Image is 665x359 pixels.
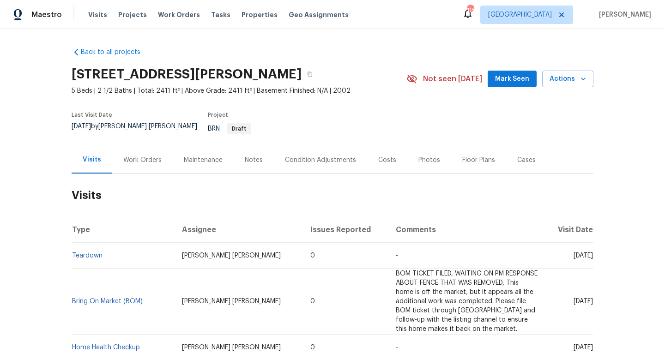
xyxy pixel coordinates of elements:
[574,252,593,259] span: [DATE]
[72,123,91,130] span: [DATE]
[72,298,143,305] a: Bring On Market (BOM)
[83,155,101,164] div: Visits
[72,217,175,243] th: Type
[495,73,529,85] span: Mark Seen
[542,71,593,88] button: Actions
[182,252,281,259] span: [PERSON_NAME] [PERSON_NAME]
[72,70,302,79] h2: [STREET_ADDRESS][PERSON_NAME]
[208,112,228,118] span: Project
[310,298,315,305] span: 0
[72,252,103,259] a: Teardown
[242,10,278,19] span: Properties
[208,126,251,132] span: BRN
[123,156,162,165] div: Work Orders
[595,10,651,19] span: [PERSON_NAME]
[462,156,495,165] div: Floor Plans
[72,112,112,118] span: Last Visit Date
[378,156,396,165] div: Costs
[72,86,406,96] span: 5 Beds | 2 1/2 Baths | Total: 2411 ft² | Above Grade: 2411 ft² | Basement Finished: N/A | 2002
[488,71,537,88] button: Mark Seen
[545,217,593,243] th: Visit Date
[517,156,536,165] div: Cases
[72,344,140,351] a: Home Health Checkup
[303,217,388,243] th: Issues Reported
[467,6,473,15] div: 115
[118,10,147,19] span: Projects
[72,48,160,57] a: Back to all projects
[396,344,398,351] span: -
[211,12,230,18] span: Tasks
[184,156,223,165] div: Maintenance
[31,10,62,19] span: Maestro
[574,344,593,351] span: [DATE]
[310,252,315,259] span: 0
[88,10,107,19] span: Visits
[396,252,398,259] span: -
[396,270,538,332] span: BOM TICKET FILED, WAITING ON PM RESPONSE ABOUT FENCE THAT WAS REMOVED, This home is off the marke...
[182,344,281,351] span: [PERSON_NAME] [PERSON_NAME]
[423,74,482,84] span: Not seen [DATE]
[310,344,315,351] span: 0
[72,174,593,217] h2: Visits
[285,156,356,165] div: Condition Adjustments
[488,10,552,19] span: [GEOGRAPHIC_DATA]
[418,156,440,165] div: Photos
[72,123,208,141] div: by [PERSON_NAME] [PERSON_NAME]
[182,298,281,305] span: [PERSON_NAME] [PERSON_NAME]
[245,156,263,165] div: Notes
[574,298,593,305] span: [DATE]
[175,217,303,243] th: Assignee
[158,10,200,19] span: Work Orders
[289,10,349,19] span: Geo Assignments
[388,217,545,243] th: Comments
[228,126,250,132] span: Draft
[550,73,586,85] span: Actions
[302,66,318,83] button: Copy Address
